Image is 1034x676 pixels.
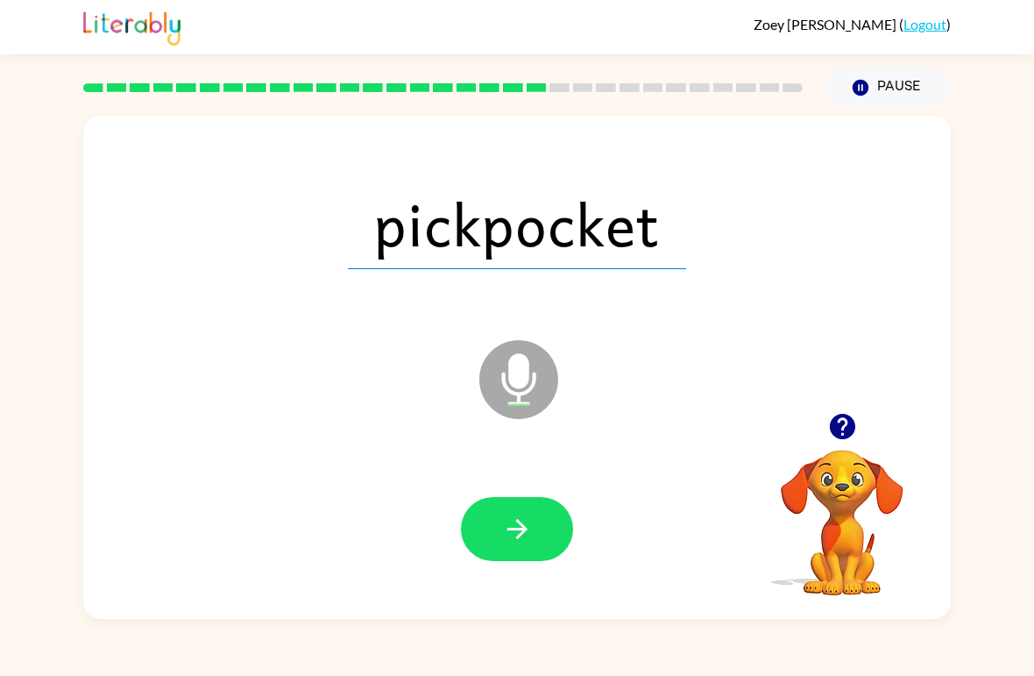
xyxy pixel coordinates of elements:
button: Pause [824,68,951,108]
video: Your browser must support playing .mp4 files to use Literably. Please try using another browser. [754,423,930,598]
img: Literably [83,7,181,46]
a: Logout [903,16,946,32]
div: ( ) [754,16,951,32]
span: Zoey [PERSON_NAME] [754,16,899,32]
span: pickpocket [348,178,686,269]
